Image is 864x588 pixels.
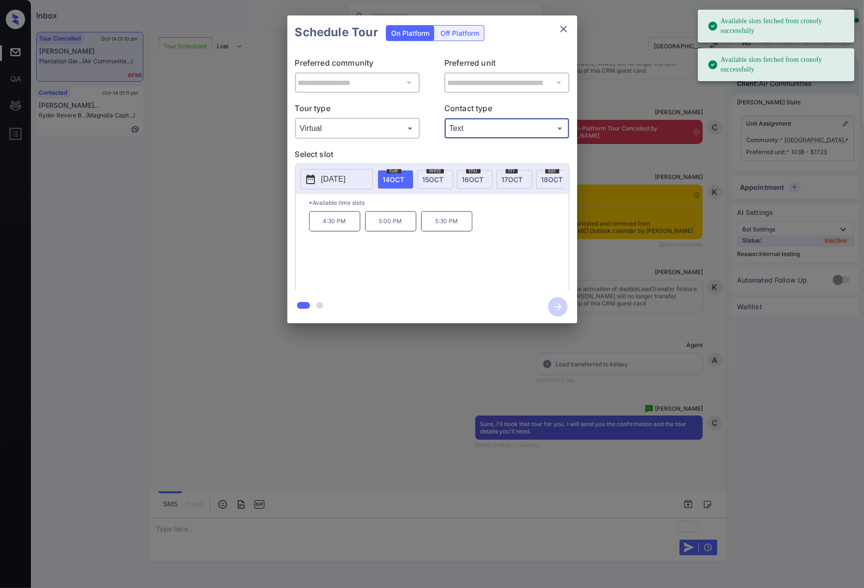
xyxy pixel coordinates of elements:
[378,170,413,189] div: date-select
[295,102,420,118] p: Tour type
[466,168,481,173] span: thu
[309,194,569,211] p: *Available time slots
[447,120,567,136] div: Text
[436,26,484,41] div: Off Platform
[708,51,847,78] div: Available slots fetched from cronofy successfully
[444,102,569,118] p: Contact type
[502,175,523,184] span: 17 OCT
[295,57,420,72] p: Preferred community
[444,57,569,72] p: Preferred unit
[542,294,573,319] button: btn-next
[426,168,444,173] span: wed
[496,170,532,189] div: date-select
[708,13,847,40] div: Available slots fetched from cronofy successfully
[541,175,563,184] span: 18 OCT
[287,15,386,49] h2: Schedule Tour
[421,211,472,231] p: 5:30 PM
[383,175,405,184] span: 14 OCT
[554,19,573,39] button: close
[457,170,493,189] div: date-select
[295,148,569,164] p: Select slot
[417,170,453,189] div: date-select
[423,175,444,184] span: 15 OCT
[387,168,401,173] span: tue
[462,175,484,184] span: 16 OCT
[321,173,346,185] p: [DATE]
[309,211,360,231] p: 4:30 PM
[506,168,518,173] span: fri
[386,26,434,41] div: On Platform
[545,168,559,173] span: sat
[297,120,418,136] div: Virtual
[300,169,373,189] button: [DATE]
[536,170,572,189] div: date-select
[365,211,416,231] p: 5:00 PM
